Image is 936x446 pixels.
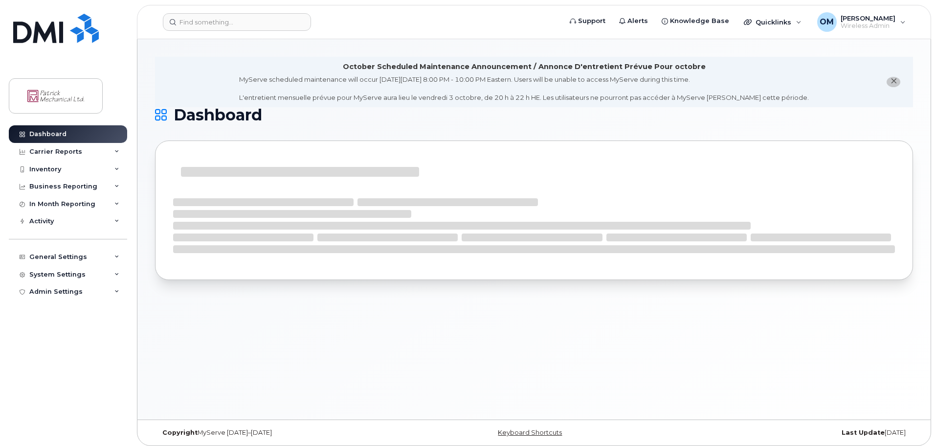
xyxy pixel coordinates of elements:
div: MyServe scheduled maintenance will occur [DATE][DATE] 8:00 PM - 10:00 PM Eastern. Users will be u... [239,75,809,102]
div: [DATE] [660,429,913,437]
strong: Last Update [842,429,885,436]
button: close notification [887,77,900,87]
strong: Copyright [162,429,198,436]
div: October Scheduled Maintenance Announcement / Annonce D'entretient Prévue Pour octobre [343,62,706,72]
div: MyServe [DATE]–[DATE] [155,429,408,437]
span: Dashboard [174,108,262,122]
a: Keyboard Shortcuts [498,429,562,436]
